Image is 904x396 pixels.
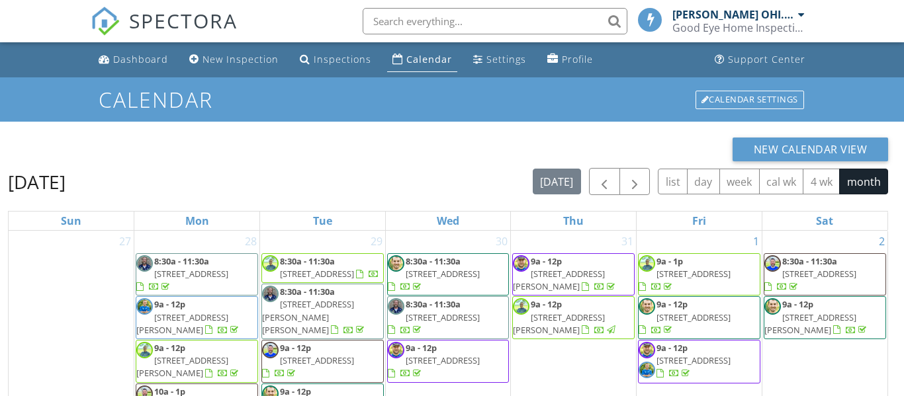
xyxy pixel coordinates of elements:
a: Go to July 28, 2025 [242,231,259,252]
img: crystal.jpg [639,255,655,272]
a: 8:30a - 11:30a [STREET_ADDRESS] [388,298,480,335]
span: [STREET_ADDRESS][PERSON_NAME] [136,311,228,336]
button: 4 wk [803,169,840,194]
a: 8:30a - 11:30a [STREET_ADDRESS] [764,253,886,296]
span: 9a - 12p [782,298,813,310]
a: Sunday [58,212,84,230]
a: 9a - 12p [STREET_ADDRESS] [262,342,354,379]
span: 9a - 1p [656,255,683,267]
button: Next month [619,168,651,195]
a: Go to August 1, 2025 [750,231,762,252]
img: dsc_1613.jpg [513,255,529,272]
span: 9a - 12p [531,298,562,310]
img: dsc_1613.jpg [388,342,404,358]
span: 8:30a - 11:30a [406,255,461,267]
a: 8:30a - 11:30a [STREET_ADDRESS] [136,255,228,292]
a: 8:30a - 11:30a [STREET_ADDRESS][PERSON_NAME][PERSON_NAME] [261,284,384,339]
div: Support Center [728,53,805,65]
a: New Inspection [184,48,284,72]
a: 8:30a - 11:30a [STREET_ADDRESS][PERSON_NAME][PERSON_NAME] [262,286,367,336]
a: SPECTORA [91,18,238,46]
span: [STREET_ADDRESS][PERSON_NAME] [136,354,228,379]
span: 8:30a - 11:30a [280,286,335,297]
span: [STREET_ADDRESS] [280,268,354,280]
button: Previous month [589,168,620,195]
h2: [DATE] [8,169,66,195]
a: 8:30a - 11:30a [STREET_ADDRESS] [764,255,856,292]
img: The Best Home Inspection Software - Spectora [91,7,120,36]
span: 9a - 12p [280,342,311,354]
a: Monday [183,212,212,230]
a: 9a - 12p [STREET_ADDRESS][PERSON_NAME] [764,298,869,335]
div: Inspections [314,53,371,65]
a: Support Center [709,48,811,72]
a: Inspections [294,48,377,72]
span: 9a - 12p [656,298,688,310]
a: 9a - 12p [STREET_ADDRESS][PERSON_NAME] [136,342,241,379]
a: 9a - 12p [STREET_ADDRESS][PERSON_NAME] [136,298,241,335]
span: [STREET_ADDRESS] [406,354,480,366]
img: dsc_1567.jpg [639,298,655,315]
span: [STREET_ADDRESS] [656,354,731,366]
span: 9a - 12p [406,342,437,354]
img: justin.jpg [136,255,153,272]
a: 8:30a - 11:30a [STREET_ADDRESS] [387,296,510,339]
span: 9a - 12p [656,342,688,354]
span: 8:30a - 11:30a [406,298,461,310]
span: [STREET_ADDRESS][PERSON_NAME] [513,268,605,292]
div: Calendar Settings [696,91,804,109]
a: Friday [690,212,709,230]
a: Go to August 2, 2025 [876,231,887,252]
a: 9a - 12p [STREET_ADDRESS][PERSON_NAME] [513,298,617,335]
a: Go to July 27, 2025 [116,231,134,252]
a: 9a - 12p [STREET_ADDRESS][PERSON_NAME] [512,296,635,339]
div: Settings [486,53,526,65]
a: 9a - 12p [STREET_ADDRESS][PERSON_NAME] [513,255,617,292]
span: [STREET_ADDRESS] [406,311,480,323]
img: crystal.jpg [262,255,279,272]
span: [STREET_ADDRESS][PERSON_NAME] [513,311,605,336]
button: list [658,169,688,194]
a: Calendar [387,48,457,72]
a: 9a - 12p [STREET_ADDRESS][PERSON_NAME] [136,340,258,383]
div: Good Eye Home Inspections, Sewer Scopes & Mold Testing [672,21,805,34]
img: justin.jpg [388,298,404,315]
a: 8:30a - 11:30a [STREET_ADDRESS] [136,253,258,296]
a: 9a - 12p [STREET_ADDRESS] [388,342,480,379]
a: Wednesday [434,212,462,230]
a: 9a - 12p [STREET_ADDRESS] [638,296,760,339]
span: [STREET_ADDRESS] [280,354,354,366]
span: [STREET_ADDRESS][PERSON_NAME][PERSON_NAME] [262,298,354,335]
span: 9a - 12p [154,342,185,354]
div: Calendar [406,53,452,65]
a: 9a - 1p [STREET_ADDRESS] [638,253,760,296]
button: New Calendar View [733,138,889,161]
a: 9a - 12p [STREET_ADDRESS] [656,342,731,379]
a: 9a - 12p [STREET_ADDRESS][PERSON_NAME] [136,296,258,339]
img: russ.jpg [262,342,279,358]
img: russ.jpg [764,255,781,272]
div: Dashboard [113,53,168,65]
img: te_head_shot_2020.jpg [136,298,153,315]
a: Saturday [813,212,836,230]
span: 8:30a - 11:30a [154,255,209,267]
span: 9a - 12p [531,255,562,267]
button: week [719,169,760,194]
a: Go to July 30, 2025 [493,231,510,252]
span: [STREET_ADDRESS] [656,268,731,280]
a: 9a - 12p [STREET_ADDRESS][PERSON_NAME] [512,253,635,296]
span: 8:30a - 11:30a [782,255,837,267]
span: [STREET_ADDRESS] [406,268,480,280]
img: te_head_shot_2020.jpg [639,362,655,378]
img: crystal.jpg [136,342,153,358]
a: 9a - 1p [STREET_ADDRESS] [639,255,731,292]
span: [STREET_ADDRESS] [154,268,228,280]
img: dsc_1613.jpg [639,342,655,358]
img: justin.jpg [262,286,279,302]
button: month [839,169,888,194]
a: 8:30a - 11:30a [STREET_ADDRESS] [280,255,379,280]
button: [DATE] [533,169,581,194]
div: Profile [562,53,593,65]
a: 8:30a - 11:30a [STREET_ADDRESS] [388,255,480,292]
span: 8:30a - 11:30a [280,255,335,267]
